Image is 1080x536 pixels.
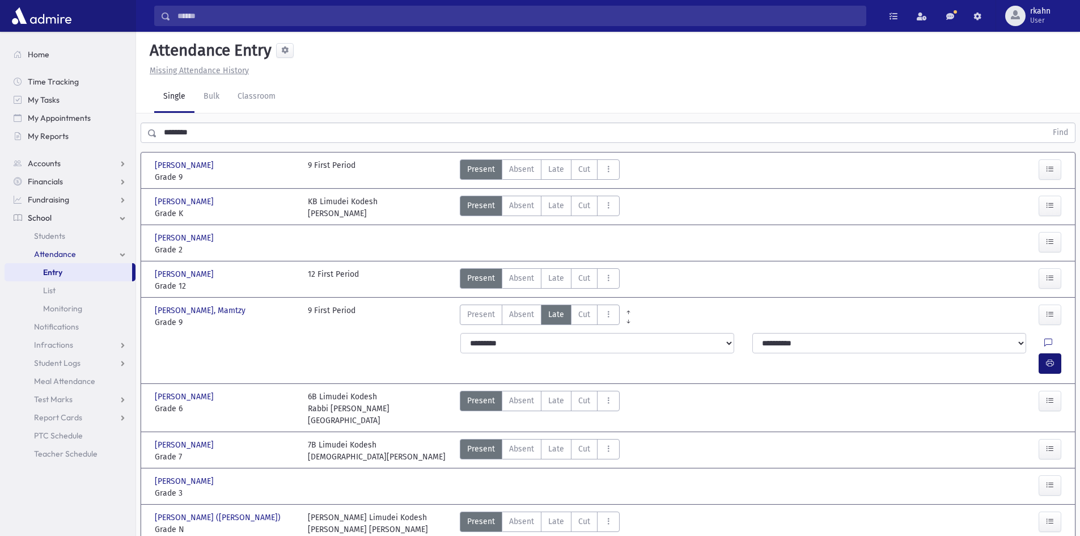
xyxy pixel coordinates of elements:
[28,158,61,168] span: Accounts
[308,159,355,183] div: 9 First Period
[467,516,495,527] span: Present
[171,6,866,26] input: Search
[308,439,446,463] div: 7B Limudei Kodesh [DEMOGRAPHIC_DATA][PERSON_NAME]
[548,395,564,407] span: Late
[1046,123,1075,142] button: Find
[34,376,95,386] span: Meal Attendance
[5,336,135,354] a: Infractions
[460,512,620,535] div: AttTypes
[5,245,135,263] a: Attendance
[1030,16,1051,25] span: User
[43,285,56,296] span: List
[155,316,297,328] span: Grade 9
[578,200,590,212] span: Cut
[5,318,135,336] a: Notifications
[155,451,297,463] span: Grade 7
[5,154,135,172] a: Accounts
[155,439,216,451] span: [PERSON_NAME]
[34,340,73,350] span: Infractions
[5,227,135,245] a: Students
[228,81,285,113] a: Classroom
[5,281,135,299] a: List
[509,443,534,455] span: Absent
[155,524,297,535] span: Grade N
[155,512,283,524] span: [PERSON_NAME] ([PERSON_NAME])
[509,272,534,284] span: Absent
[155,232,216,244] span: [PERSON_NAME]
[28,49,49,60] span: Home
[28,131,69,141] span: My Reports
[145,41,272,60] h5: Attendance Entry
[34,322,79,332] span: Notifications
[28,95,60,105] span: My Tasks
[5,191,135,209] a: Fundraising
[548,516,564,527] span: Late
[548,443,564,455] span: Late
[467,395,495,407] span: Present
[145,66,249,75] a: Missing Attendance History
[155,244,297,256] span: Grade 2
[43,267,62,277] span: Entry
[155,208,297,220] span: Grade K
[509,309,534,320] span: Absent
[5,91,135,109] a: My Tasks
[28,77,79,87] span: Time Tracking
[28,113,91,123] span: My Appointments
[548,309,564,320] span: Late
[5,263,132,281] a: Entry
[28,213,52,223] span: School
[5,408,135,427] a: Report Cards
[34,358,81,368] span: Student Logs
[308,512,428,535] div: [PERSON_NAME] Limudei Kodesh [PERSON_NAME] [PERSON_NAME]
[467,272,495,284] span: Present
[578,309,590,320] span: Cut
[5,445,135,463] a: Teacher Schedule
[155,196,216,208] span: [PERSON_NAME]
[5,127,135,145] a: My Reports
[155,391,216,403] span: [PERSON_NAME]
[154,81,194,113] a: Single
[509,395,534,407] span: Absent
[460,268,620,292] div: AttTypes
[5,427,135,445] a: PTC Schedule
[548,272,564,284] span: Late
[34,394,73,404] span: Test Marks
[467,200,495,212] span: Present
[34,231,65,241] span: Students
[28,195,69,205] span: Fundraising
[5,73,135,91] a: Time Tracking
[308,268,359,292] div: 12 First Period
[155,305,248,316] span: [PERSON_NAME], Mamtzy
[34,412,82,423] span: Report Cards
[34,449,98,459] span: Teacher Schedule
[155,159,216,171] span: [PERSON_NAME]
[460,196,620,220] div: AttTypes
[308,196,378,220] div: KB Limudei Kodesh [PERSON_NAME]
[155,403,297,415] span: Grade 6
[155,171,297,183] span: Grade 9
[509,163,534,175] span: Absent
[5,109,135,127] a: My Appointments
[28,176,63,187] span: Financials
[34,431,83,441] span: PTC Schedule
[5,299,135,318] a: Monitoring
[460,391,620,427] div: AttTypes
[5,354,135,372] a: Student Logs
[5,372,135,390] a: Meal Attendance
[460,159,620,183] div: AttTypes
[155,487,297,499] span: Grade 3
[578,395,590,407] span: Cut
[9,5,74,27] img: AdmirePro
[467,443,495,455] span: Present
[1030,7,1051,16] span: rkahn
[34,249,76,259] span: Attendance
[5,209,135,227] a: School
[548,163,564,175] span: Late
[460,305,620,328] div: AttTypes
[578,163,590,175] span: Cut
[155,475,216,487] span: [PERSON_NAME]
[548,200,564,212] span: Late
[509,200,534,212] span: Absent
[43,303,82,314] span: Monitoring
[578,443,590,455] span: Cut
